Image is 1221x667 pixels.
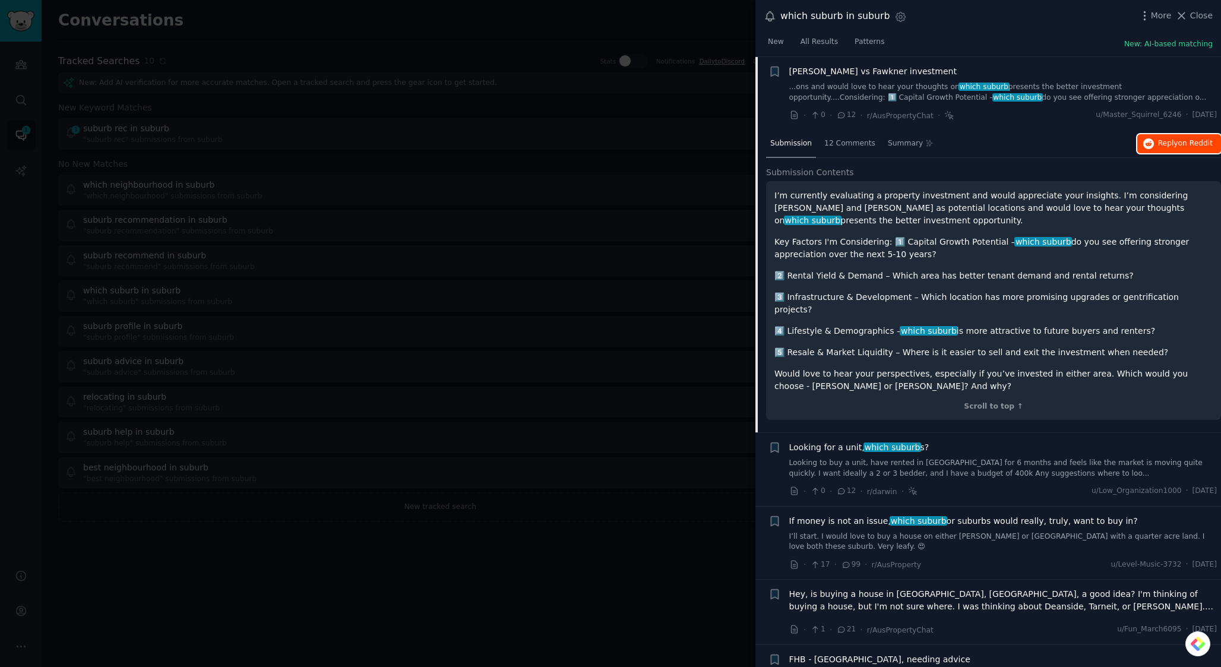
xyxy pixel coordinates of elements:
[938,109,940,122] span: ·
[784,216,842,225] span: which suburb
[1124,39,1213,50] button: New: AI-based matching
[810,110,825,121] span: 0
[888,138,923,149] span: Summary
[1138,10,1172,22] button: More
[774,270,1213,282] p: 2️⃣ Rental Yield & Demand – Which area has better tenant demand and rental returns?
[774,346,1213,359] p: 5️⃣ Resale & Market Liquidity – Where is it easier to sell and exit the investment when needed?
[959,83,1010,91] span: which suburb
[789,82,1217,103] a: ...ons and would love to hear your thoughts onwhich suburbpresents the better investment opportun...
[804,485,806,498] span: ·
[1192,624,1217,635] span: [DATE]
[810,624,825,635] span: 1
[810,559,830,570] span: 17
[770,138,812,149] span: Submission
[789,653,970,666] a: FHB - [GEOGRAPHIC_DATA], needing advice
[764,33,788,57] a: New
[863,442,921,452] span: which suburb
[1186,559,1188,570] span: ·
[1186,110,1188,121] span: ·
[1151,10,1172,22] span: More
[1096,110,1181,121] span: u/Master_Squirrel_6246
[867,626,934,634] span: r/AusPropertyChat
[1158,138,1213,149] span: Reply
[1111,559,1182,570] span: u/Level-Music-3732
[796,33,842,57] a: All Results
[865,558,867,571] span: ·
[1186,624,1188,635] span: ·
[810,486,825,497] span: 0
[824,138,875,149] span: 12 Comments
[830,109,832,122] span: ·
[1192,486,1217,497] span: [DATE]
[774,402,1213,412] div: Scroll to top ↑
[789,515,1138,527] a: If money is not an issue,which suburbor suburbs would really, truly, want to buy in?
[1192,559,1217,570] span: [DATE]
[836,624,856,635] span: 21
[1190,10,1213,22] span: Close
[900,326,957,336] span: which suburb
[860,109,862,122] span: ·
[1137,134,1221,153] button: Replyon Reddit
[789,515,1138,527] span: If money is not an issue, or suburbs would really, truly, want to buy in?
[992,93,1043,102] span: which suburb
[1014,237,1072,246] span: which suburb
[860,485,862,498] span: ·
[867,112,934,120] span: r/AusPropertyChat
[1192,110,1217,121] span: [DATE]
[1178,139,1213,147] span: on Reddit
[774,368,1213,393] p: Would love to hear your perspectives, especially if you’ve invested in either area. Which would y...
[789,441,929,454] span: Looking for a unit, s?
[804,109,806,122] span: ·
[789,65,957,78] a: [PERSON_NAME] vs Fawkner investment
[855,37,884,48] span: Patterns
[774,291,1213,316] p: 3️⃣ Infrastructure & Development – Which location has more promising upgrades or gentrification p...
[830,485,832,498] span: ·
[860,624,862,636] span: ·
[850,33,888,57] a: Patterns
[867,488,897,496] span: r/darwin
[1175,10,1213,22] button: Close
[841,559,861,570] span: 99
[804,558,806,571] span: ·
[804,624,806,636] span: ·
[830,624,832,636] span: ·
[890,516,947,526] span: which suburb
[789,588,1217,613] a: Hey, is buying a house in [GEOGRAPHIC_DATA], [GEOGRAPHIC_DATA], a good idea? I'm thinking of buyi...
[1186,486,1188,497] span: ·
[872,561,922,569] span: r/AusProperty
[836,486,856,497] span: 12
[834,558,837,571] span: ·
[789,532,1217,552] a: I’ll start. I would love to buy a house on either [PERSON_NAME] or [GEOGRAPHIC_DATA] with a quart...
[801,37,838,48] span: All Results
[1092,486,1182,497] span: u/Low_Organization1000
[768,37,784,48] span: New
[774,325,1213,337] p: 4️⃣ Lifestyle & Demographics – is more attractive to future buyers and renters?
[836,110,856,121] span: 12
[774,189,1213,227] p: I’m currently evaluating a property investment and would appreciate your insights. I’m considerin...
[901,485,903,498] span: ·
[789,458,1217,479] a: Looking to buy a unit, have rented in [GEOGRAPHIC_DATA] for 6 months and feels like the market is...
[774,236,1213,261] p: Key Factors I'm Considering: 1️⃣ Capital Growth Potential – do you see offering stronger apprecia...
[766,166,854,179] span: Submission Contents
[780,9,890,24] div: which suburb in suburb
[1117,624,1181,635] span: u/Fun_March6095
[789,441,929,454] a: Looking for a unit,which suburbs?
